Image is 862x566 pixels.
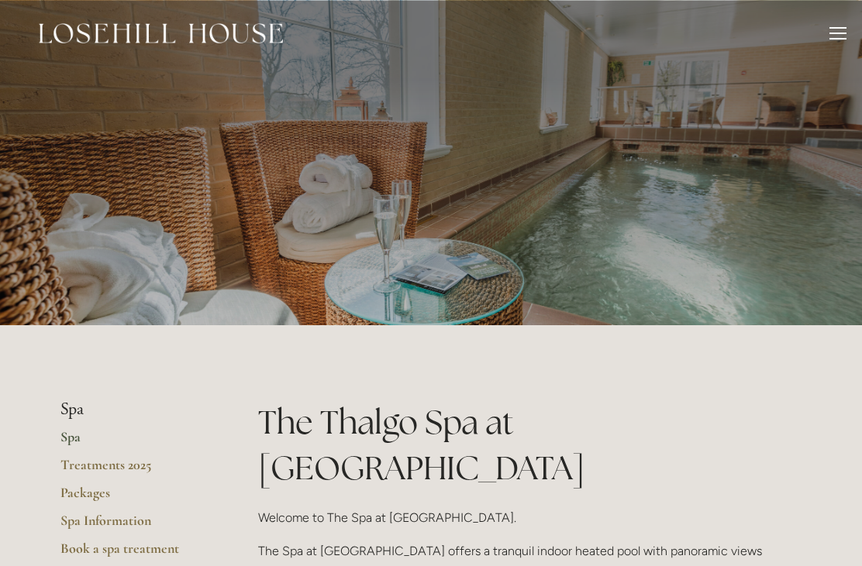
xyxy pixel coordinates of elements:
a: Treatments 2025 [60,456,209,484]
h1: The Thalgo Spa at [GEOGRAPHIC_DATA] [258,400,802,491]
a: Spa [60,428,209,456]
li: Spa [60,400,209,420]
a: Spa Information [60,512,209,540]
img: Losehill House [39,23,283,43]
a: Packages [60,484,209,512]
p: Welcome to The Spa at [GEOGRAPHIC_DATA]. [258,507,802,528]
